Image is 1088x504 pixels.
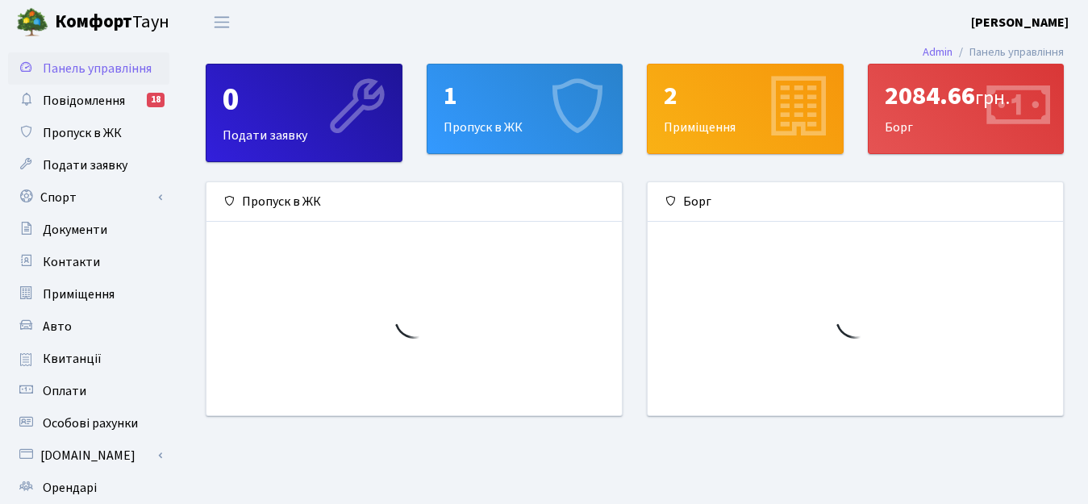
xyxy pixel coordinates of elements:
[8,214,169,246] a: Документи
[8,407,169,439] a: Особові рахунки
[8,246,169,278] a: Контакти
[8,52,169,85] a: Панель управління
[8,278,169,310] a: Приміщення
[43,382,86,400] span: Оплати
[43,253,100,271] span: Контакти
[647,64,844,154] a: 2Приміщення
[223,81,386,119] div: 0
[923,44,953,60] a: Admin
[8,117,169,149] a: Пропуск в ЖК
[8,472,169,504] a: Орендарі
[8,343,169,375] a: Квитанції
[43,318,72,335] span: Авто
[43,156,127,174] span: Подати заявку
[427,64,623,154] a: 1Пропуск в ЖК
[869,65,1064,153] div: Борг
[55,9,169,36] span: Таун
[8,375,169,407] a: Оплати
[953,44,1064,61] li: Панель управління
[444,81,607,111] div: 1
[43,124,122,142] span: Пропуск в ЖК
[206,65,402,161] div: Подати заявку
[664,81,827,111] div: 2
[43,221,107,239] span: Документи
[427,65,623,153] div: Пропуск в ЖК
[16,6,48,39] img: logo.png
[8,85,169,117] a: Повідомлення18
[971,13,1069,32] a: [PERSON_NAME]
[206,64,402,162] a: 0Подати заявку
[648,65,843,153] div: Приміщення
[8,149,169,181] a: Подати заявку
[43,285,115,303] span: Приміщення
[975,84,1010,112] span: грн.
[43,479,97,497] span: Орендарі
[206,182,622,222] div: Пропуск в ЖК
[8,310,169,343] a: Авто
[898,35,1088,69] nav: breadcrumb
[43,414,138,432] span: Особові рахунки
[648,182,1063,222] div: Борг
[885,81,1048,111] div: 2084.66
[43,92,125,110] span: Повідомлення
[43,350,102,368] span: Квитанції
[8,181,169,214] a: Спорт
[971,14,1069,31] b: [PERSON_NAME]
[55,9,132,35] b: Комфорт
[202,9,242,35] button: Переключити навігацію
[8,439,169,472] a: [DOMAIN_NAME]
[147,93,165,107] div: 18
[43,60,152,77] span: Панель управління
